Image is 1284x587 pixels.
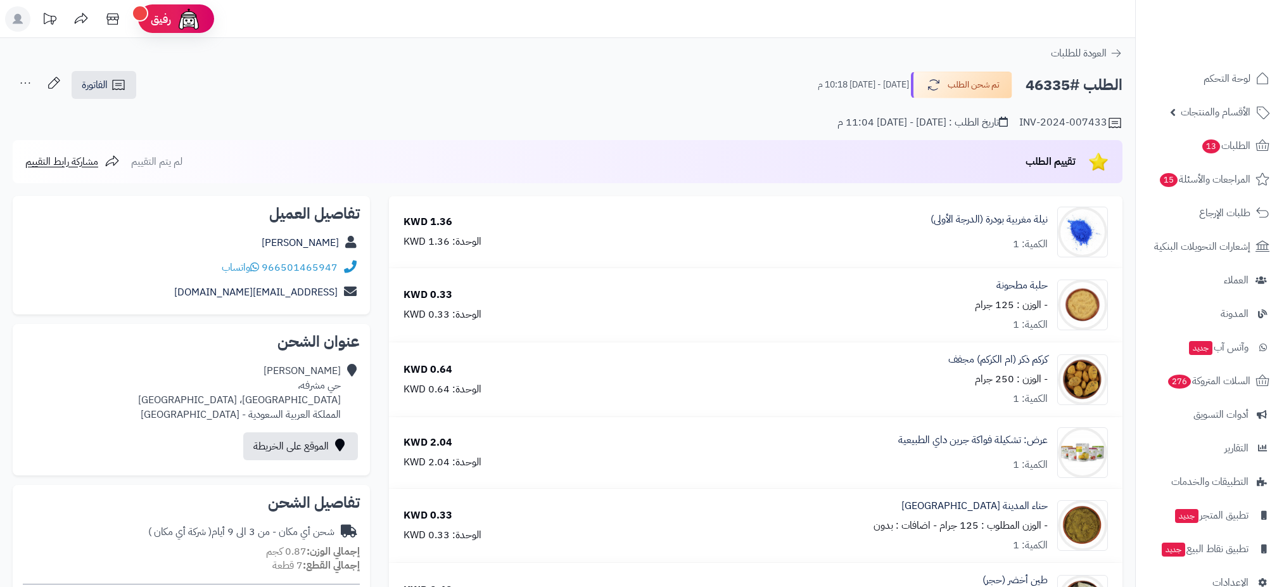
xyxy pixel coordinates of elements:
[148,524,212,539] span: ( شركة أي مكان )
[404,288,452,302] div: 0.33 KWD
[1143,299,1276,329] a: المدونة
[1162,543,1185,557] span: جديد
[1221,305,1249,323] span: المدونة
[901,499,1048,513] a: حناء المدينة [GEOGRAPHIC_DATA]
[404,363,452,377] div: 0.64 KWD
[176,6,201,32] img: ai-face.png
[266,544,360,559] small: 0.87 كجم
[72,71,136,99] a: الفاتورة
[1143,433,1276,463] a: التقارير
[996,278,1048,293] a: حلبة مطحونة
[148,525,334,539] div: شحن أي مكان - من 3 الى 9 أيام
[931,212,1048,227] a: نيلة مغربية بودرة (الدرجة الأولى)
[404,382,481,397] div: الوحدة: 0.64 KWD
[1224,271,1249,289] span: العملاء
[1175,509,1198,523] span: جديد
[1198,10,1272,36] img: logo-2.png
[818,79,909,91] small: [DATE] - [DATE] 10:18 م
[272,558,360,573] small: 7 قطعة
[404,508,452,523] div: 0.33 KWD
[1154,238,1250,255] span: إشعارات التحويلات البنكية
[1193,406,1249,423] span: أدوات التسويق
[1058,427,1107,478] img: 1646395610-All%20fruits%20bundle-90x90.jpg
[1167,374,1192,389] span: 276
[1159,171,1250,188] span: المراجعات والأسئلة
[948,352,1048,367] a: كركم ذكر (ام الكركم) مجفف
[911,72,1012,98] button: تم شحن الطلب
[898,433,1048,448] a: عرض: تشكيلة فواكة جرين داي الطبيعية
[1204,70,1250,87] span: لوحة التحكم
[151,11,171,27] span: رفيق
[23,206,360,221] h2: تفاصيل العميل
[138,364,341,422] div: [PERSON_NAME] حي مشرفه، [GEOGRAPHIC_DATA]، [GEOGRAPHIC_DATA] المملكة العربية السعودية - [GEOGRAPH...
[1143,198,1276,228] a: طلبات الإرجاع
[939,518,1048,533] small: - الوزن المطلوب : 125 جرام
[1167,372,1250,390] span: السلات المتروكة
[1171,473,1249,491] span: التطبيقات والخدمات
[1013,392,1048,406] div: الكمية: 1
[1143,467,1276,497] a: التطبيقات والخدمات
[1026,154,1076,169] span: تقييم الطلب
[404,528,481,543] div: الوحدة: 0.33 KWD
[1026,72,1122,98] h2: الطلب #46335
[975,371,1048,387] small: - الوزن : 250 جرام
[34,6,65,35] a: تحديثات المنصة
[25,154,98,169] span: مشاركة رابط التقييم
[1202,139,1221,154] span: 13
[1143,231,1276,262] a: إشعارات التحويلات البنكية
[262,235,339,250] a: [PERSON_NAME]
[1143,131,1276,161] a: الطلبات13
[1013,318,1048,332] div: الكمية: 1
[262,260,338,275] a: 966501465947
[307,544,360,559] strong: إجمالي الوزن:
[1051,46,1107,61] span: العودة للطلبات
[1143,534,1276,564] a: تطبيق نقاط البيعجديد
[1143,332,1276,363] a: وآتس آبجديد
[1143,265,1276,295] a: العملاء
[404,455,481,470] div: الوحدة: 2.04 KWD
[1199,204,1250,222] span: طلبات الإرجاع
[1143,164,1276,195] a: المراجعات والأسئلة15
[404,307,481,322] div: الوحدة: 0.33 KWD
[1188,339,1249,356] span: وآتس آب
[1201,137,1250,155] span: الطلبات
[1058,207,1107,257] img: 1633635488-Powdered%20Indigo-90x90.jpg
[837,115,1008,130] div: تاريخ الطلب : [DATE] - [DATE] 11:04 م
[1189,341,1212,355] span: جديد
[25,154,120,169] a: مشاركة رابط التقييم
[1224,439,1249,457] span: التقارير
[874,518,937,533] small: - اضافات : بدون
[1143,399,1276,430] a: أدوات التسويق
[1143,63,1276,94] a: لوحة التحكم
[1013,237,1048,252] div: الكمية: 1
[1013,538,1048,553] div: الكمية: 1
[23,495,360,510] h2: تفاصيل الشحن
[1159,172,1178,188] span: 15
[174,285,338,300] a: [EMAIL_ADDRESS][DOMAIN_NAME]
[1051,46,1122,61] a: العودة للطلبات
[82,77,108,93] span: الفاتورة
[1160,540,1249,558] span: تطبيق نقاط البيع
[1058,500,1107,551] img: 1646396179-Henna-90x90.jpg
[404,435,452,450] div: 2.04 KWD
[1019,115,1122,131] div: INV-2024-007433
[1181,103,1250,121] span: الأقسام والمنتجات
[1058,280,1107,330] img: 1634730636-Fenugreek%20Powder%20Qassim-90x90.jpg
[222,260,259,275] a: واتساب
[1143,500,1276,531] a: تطبيق المتجرجديد
[1013,458,1048,472] div: الكمية: 1
[23,334,360,349] h2: عنوان الشحن
[243,432,358,460] a: الموقع على الخريطة
[404,215,452,229] div: 1.36 KWD
[1174,506,1249,524] span: تطبيق المتجر
[975,297,1048,313] small: - الوزن : 125 جرام
[1143,366,1276,396] a: السلات المتروكة276
[131,154,182,169] span: لم يتم التقييم
[404,235,481,249] div: الوحدة: 1.36 KWD
[303,558,360,573] strong: إجمالي القطع:
[1058,354,1107,405] img: 1639829353-Turmeric%20Mother-90x90.jpg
